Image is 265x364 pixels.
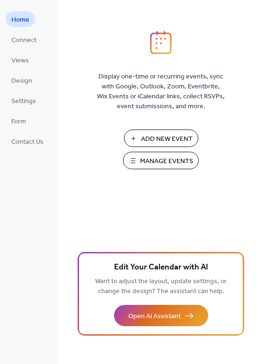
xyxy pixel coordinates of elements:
button: Manage Events [123,152,199,169]
a: Form [6,113,32,129]
a: Views [6,52,35,68]
button: Open AI Assistant [114,305,208,326]
a: Design [6,72,38,88]
span: Want to adjust the layout, update settings, or change the design? The assistant can help. [95,275,227,298]
a: Connect [6,32,42,47]
span: Manage Events [140,156,193,166]
span: Settings [11,96,36,106]
span: Open AI Assistant [128,312,181,321]
span: Views [11,56,29,66]
span: Display one-time or recurring events, sync with Google, Outlook, Zoom, Eventbrite, Wix Events or ... [97,72,225,112]
span: Connect [11,35,36,45]
span: Design [11,76,32,86]
span: Form [11,117,26,127]
a: Settings [6,93,42,108]
a: Contact Us [6,133,49,149]
span: Contact Us [11,137,44,147]
span: Edit Your Calendar with AI [114,261,208,274]
img: logo_icon.svg [150,31,172,54]
a: Home [6,11,35,27]
button: Add New Event [124,130,198,147]
span: Add New Event [141,134,193,144]
span: Home [11,15,29,25]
